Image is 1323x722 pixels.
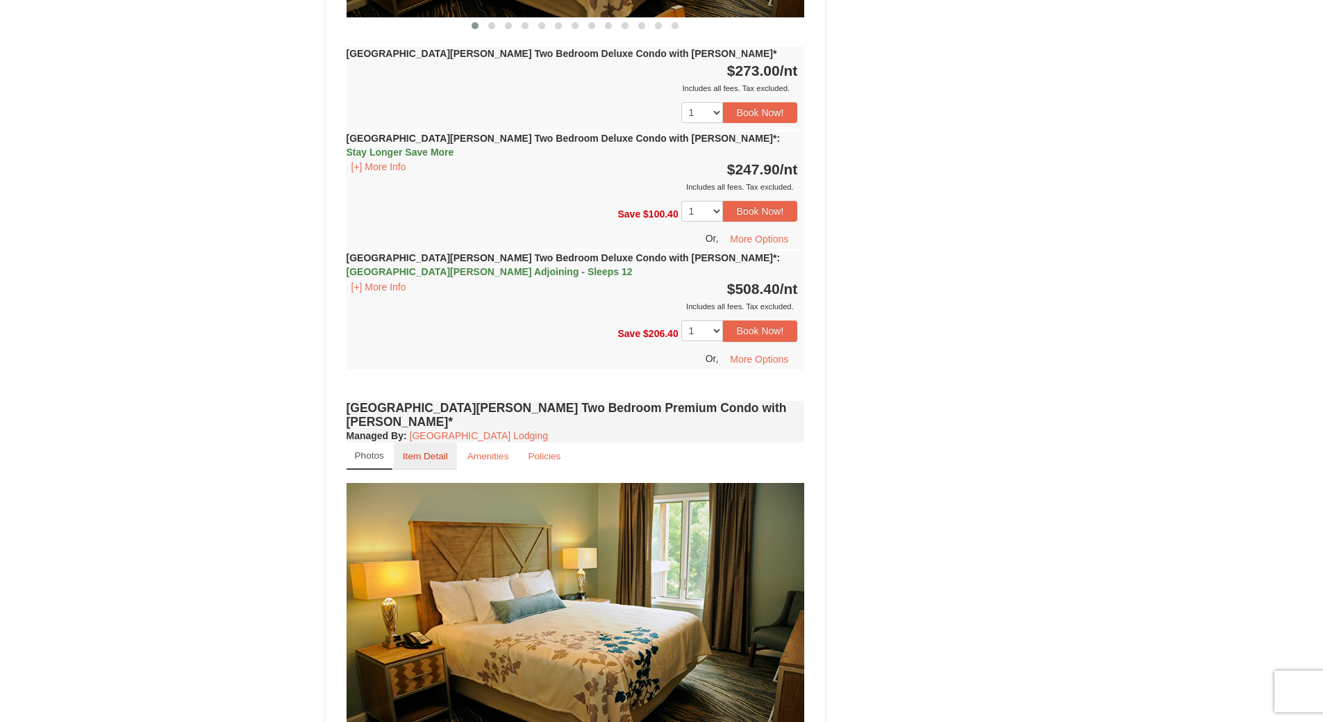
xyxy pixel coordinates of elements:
span: $206.40 [643,328,679,339]
span: $100.40 [643,208,679,220]
span: /nt [780,63,798,79]
h4: [GEOGRAPHIC_DATA][PERSON_NAME] Two Bedroom Premium Condo with [PERSON_NAME]* [347,401,805,429]
button: [+] More Info [347,159,411,174]
span: Stay Longer Save More [347,147,454,158]
span: $247.90 [727,161,780,177]
a: Photos [347,443,392,470]
span: Save [617,208,640,220]
small: Item Detail [403,451,448,461]
a: Amenities [458,443,518,470]
div: Includes all fees. Tax excluded. [347,180,798,194]
span: Managed By [347,430,403,441]
button: Book Now! [723,320,798,341]
button: [+] More Info [347,279,411,295]
span: $508.40 [727,281,780,297]
span: Save [617,328,640,339]
span: /nt [780,161,798,177]
small: Policies [528,451,560,461]
button: More Options [721,229,797,249]
strong: [GEOGRAPHIC_DATA][PERSON_NAME] Two Bedroom Deluxe Condo with [PERSON_NAME]* [347,252,781,277]
span: [GEOGRAPHIC_DATA][PERSON_NAME] Adjoining - Sleeps 12 [347,266,633,277]
button: Book Now! [723,201,798,222]
strong: $273.00 [727,63,798,79]
strong: : [347,430,407,441]
span: : [776,252,780,263]
button: Book Now! [723,102,798,123]
span: : [776,133,780,144]
a: Policies [519,443,569,470]
div: Includes all fees. Tax excluded. [347,81,798,95]
strong: [GEOGRAPHIC_DATA][PERSON_NAME] Two Bedroom Deluxe Condo with [PERSON_NAME]* [347,133,781,158]
span: Or, [706,352,719,363]
span: Or, [706,233,719,244]
span: /nt [780,281,798,297]
div: Includes all fees. Tax excluded. [347,300,798,313]
button: More Options [721,349,797,370]
strong: [GEOGRAPHIC_DATA][PERSON_NAME] Two Bedroom Deluxe Condo with [PERSON_NAME]* [347,48,777,59]
small: Amenities [467,451,509,461]
small: Photos [355,450,384,461]
a: [GEOGRAPHIC_DATA] Lodging [410,430,548,441]
a: Item Detail [394,443,457,470]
